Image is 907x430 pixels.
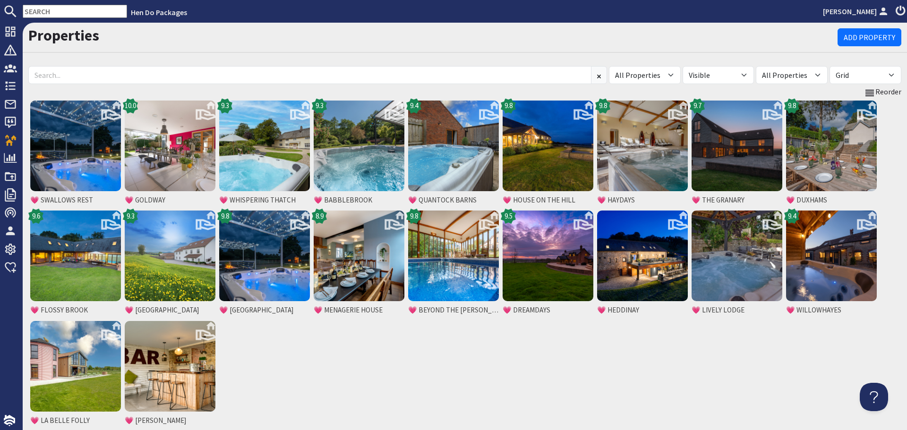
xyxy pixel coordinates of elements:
a: 💗 DUXHAMS9.8 [784,99,879,209]
a: 💗 HEDDINAY [595,209,690,319]
img: 💗 HOUSE ON THE HILL's icon [503,101,593,191]
img: 💗 DREAMDAYS's icon [503,211,593,301]
span: 9.3 [127,211,135,222]
span: 9.4 [788,211,796,222]
span: 💗 WHISPERING THATCH [219,195,310,206]
a: 💗 WILLOWHAYES9.4 [784,209,879,319]
img: 💗 WHISPERING THATCH's icon [219,101,310,191]
a: Reorder [864,86,901,98]
input: SEARCH [23,5,127,18]
img: 💗 SWALLOWS REST's icon [30,101,121,191]
img: 💗 BEYOND THE WOODS's icon [408,211,499,301]
span: 💗 MENAGERIE HOUSE [314,305,404,316]
span: 💗 BEYOND THE [PERSON_NAME] [408,305,499,316]
span: 💗 [PERSON_NAME] [125,415,215,426]
span: 9.5 [505,211,513,222]
img: 💗 FLOSSY BROOK's icon [30,211,121,301]
span: 💗 [GEOGRAPHIC_DATA] [125,305,215,316]
a: 💗 MENAGERIE HOUSE8.9 [312,209,406,319]
span: 💗 WILLOWHAYES [786,305,877,316]
span: 💗 DUXHAMS [786,195,877,206]
span: 9.6 [32,211,40,222]
span: 9.7 [693,101,702,111]
span: 9.8 [505,101,513,111]
img: 💗 LIVELY LODGE's icon [692,211,782,301]
a: 💗 HOUSE ON THE HILL9.8 [501,99,595,209]
a: 💗 [PERSON_NAME] [123,319,217,430]
img: 💗 INWOOD FARMHOUSE's icon [125,211,215,301]
iframe: Toggle Customer Support [860,383,888,411]
a: 💗 [GEOGRAPHIC_DATA]9.3 [123,209,217,319]
a: 💗 SWALLOWS REST [28,99,123,209]
img: staytech_i_w-64f4e8e9ee0a9c174fd5317b4b171b261742d2d393467e5bdba4413f4f884c10.svg [4,415,15,426]
span: 💗 THE GRANARY [692,195,782,206]
a: 💗 THE GRANARY9.7 [690,99,784,209]
span: 9.8 [599,101,607,111]
a: 💗 GOLDWAY10.0 [123,99,217,209]
span: 9.4 [410,101,418,111]
a: 💗 BEYOND THE [PERSON_NAME]9.8 [406,209,501,319]
span: 💗 FLOSSY BROOK [30,305,121,316]
a: 💗 [GEOGRAPHIC_DATA]9.8 [217,209,312,319]
a: 💗 LA BELLE FOLLY [28,319,123,430]
span: 💗 QUANTOCK BARNS [408,195,499,206]
img: 💗 MENAGERIE HOUSE's icon [314,211,404,301]
a: 💗 DREAMDAYS9.5 [501,209,595,319]
span: 9.3 [221,101,229,111]
span: 💗 LIVELY LODGE [692,305,782,316]
img: 💗 GOLDWAY's icon [125,101,215,191]
img: 💗 HAYDAYS's icon [597,101,688,191]
img: 💗 THE GRANARY's icon [692,101,782,191]
img: 💗 QUANTOCK BARNS's icon [408,101,499,191]
a: 💗 FLOSSY BROOK9.6 [28,209,123,319]
span: 9.8 [410,211,418,222]
span: 💗 GOLDWAY [125,195,215,206]
span: 8.9 [316,211,324,222]
span: 9.8 [788,101,796,111]
span: 💗 BABBLEBROOK [314,195,404,206]
a: 💗 QUANTOCK BARNS9.4 [406,99,501,209]
a: Properties [28,26,99,45]
a: Add Property [838,28,901,46]
img: 💗 WILLOWHAYES's icon [786,211,877,301]
a: [PERSON_NAME] [823,6,890,17]
span: 💗 HEDDINAY [597,305,688,316]
a: Hen Do Packages [131,8,187,17]
span: 9.3 [316,101,324,111]
img: 💗 DUXHAMS's icon [786,101,877,191]
span: 💗 DREAMDAYS [503,305,593,316]
span: 💗 HOUSE ON THE HILL [503,195,593,206]
img: 💗 LA BELLE FOLLY's icon [30,321,121,412]
a: 💗 LIVELY LODGE [690,209,784,319]
span: 10.0 [125,101,136,111]
a: 💗 BABBLEBROOK9.3 [312,99,406,209]
img: 💗 BABBLEBROOK's icon [314,101,404,191]
img: 💗 HEDDINAY's icon [597,211,688,301]
span: 💗 HAYDAYS [597,195,688,206]
span: 9.8 [221,211,229,222]
span: 💗 [GEOGRAPHIC_DATA] [219,305,310,316]
img: 💗 ADE SHINDY's icon [125,321,215,412]
img: 💗 FROG STREET's icon [219,211,310,301]
span: 💗 SWALLOWS REST [30,195,121,206]
a: 💗 HAYDAYS9.8 [595,99,690,209]
input: Search... [28,66,591,84]
a: 💗 WHISPERING THATCH9.3 [217,99,312,209]
span: 💗 LA BELLE FOLLY [30,415,121,426]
